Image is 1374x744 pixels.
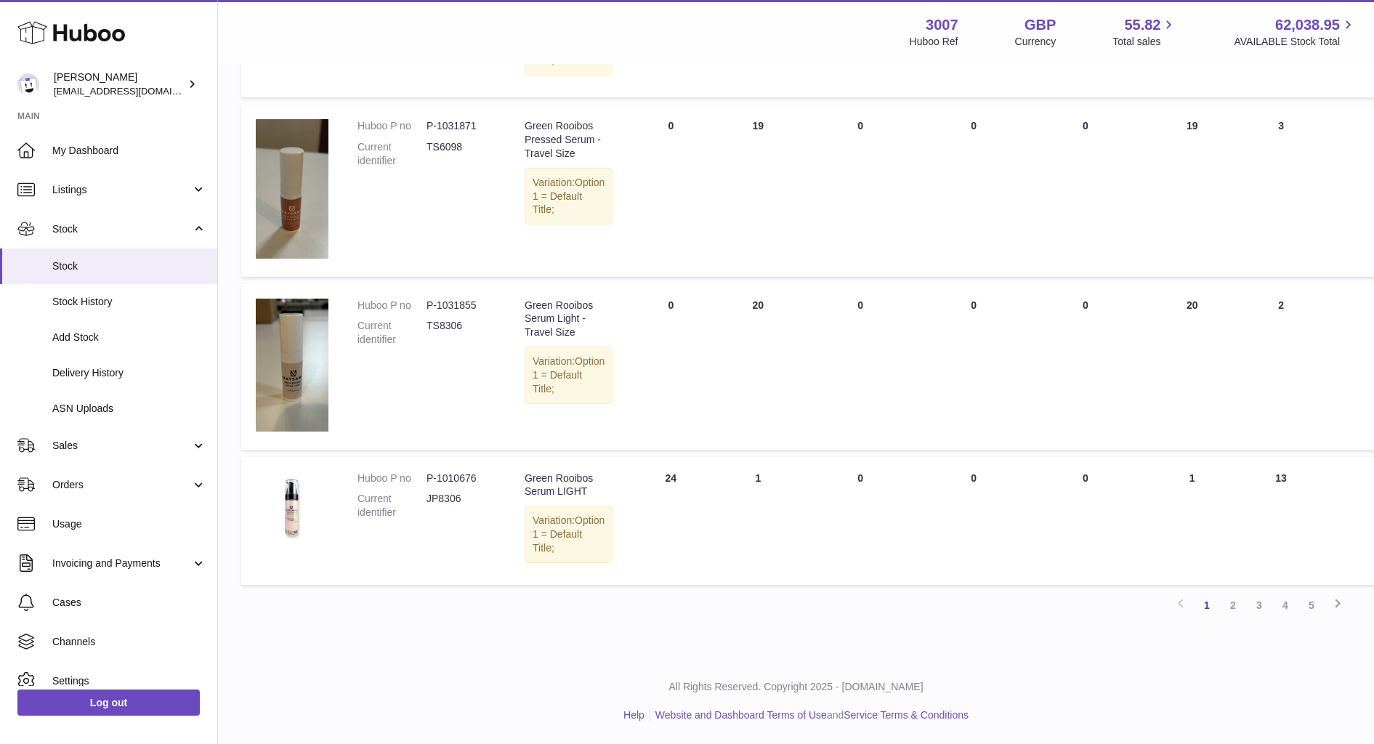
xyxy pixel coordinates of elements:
a: Service Terms & Conditions [844,709,969,721]
td: 0 [919,284,1028,450]
div: Huboo Ref [910,35,958,49]
div: Variation: [525,168,613,225]
span: Stock History [52,295,206,309]
dt: Huboo P no [357,299,427,312]
div: Green Rooibos Serum LIGHT [525,472,613,499]
dd: P-1031855 [427,299,496,312]
a: Help [623,709,644,721]
a: 5 [1298,592,1325,618]
dt: Current identifier [357,140,427,168]
span: Delivery History [52,366,206,380]
span: Channels [52,635,206,649]
td: 19 [714,105,801,277]
td: 0 [627,284,714,450]
span: Option 1 = Default Title; [533,177,605,216]
span: My Dashboard [52,144,206,158]
span: ASN Uploads [52,402,206,416]
img: bevmay@maysama.com [17,73,39,95]
span: Invoicing and Payments [52,557,191,570]
td: 0 [919,105,1028,277]
dt: Huboo P no [357,472,427,485]
a: 62,038.95 AVAILABLE Stock Total [1234,15,1357,49]
dt: Current identifier [357,492,427,519]
td: 1 [714,457,801,585]
span: [EMAIL_ADDRESS][DOMAIN_NAME] [54,85,214,97]
div: [PERSON_NAME] [54,70,185,98]
dd: JP8306 [427,492,496,519]
td: 13 [1242,457,1321,585]
td: 0 [919,457,1028,585]
td: 2 [1242,284,1321,450]
strong: 3007 [926,15,958,35]
li: and [650,708,969,722]
td: 0 [801,284,919,450]
span: 0 [1083,472,1088,484]
a: 1 [1194,592,1220,618]
a: 3 [1246,592,1272,618]
dd: TS8306 [427,319,496,347]
td: 19 [1143,105,1242,277]
div: Green Rooibos Pressed Serum - Travel Size [525,119,613,161]
td: 20 [1143,284,1242,450]
td: 1 [1143,457,1242,585]
div: Variation: [525,506,613,563]
span: Total sales [1112,35,1177,49]
img: product image [256,472,328,544]
span: 62,038.95 [1275,15,1340,35]
td: 0 [627,105,714,277]
span: 0 [1083,120,1088,132]
td: 3 [1242,105,1321,277]
img: product image [256,119,328,259]
a: 4 [1272,592,1298,618]
span: Option 1 = Default Title; [533,355,605,395]
img: product image [256,299,328,432]
span: Stock [52,259,206,273]
dd: P-1010676 [427,472,496,485]
span: AVAILABLE Stock Total [1234,35,1357,49]
a: 2 [1220,592,1246,618]
a: Website and Dashboard Terms of Use [655,709,827,721]
span: Sales [52,439,191,453]
span: Settings [52,674,206,688]
span: Orders [52,478,191,492]
strong: GBP [1025,15,1056,35]
a: Log out [17,690,200,716]
dt: Current identifier [357,319,427,347]
span: Stock [52,222,191,236]
span: Cases [52,596,206,610]
td: 0 [801,105,919,277]
td: 0 [801,457,919,585]
div: Variation: [525,347,613,404]
span: 0 [1083,299,1088,311]
span: 55.82 [1124,15,1160,35]
div: Currency [1015,35,1056,49]
div: Green Rooibos Serum Light - Travel Size [525,299,613,340]
span: Listings [52,183,191,197]
span: Add Stock [52,331,206,344]
dd: TS6098 [427,140,496,168]
td: 20 [714,284,801,450]
td: 24 [627,457,714,585]
dt: Huboo P no [357,119,427,133]
span: Usage [52,517,206,531]
span: Option 1 = Default Title; [533,514,605,554]
dd: P-1031871 [427,119,496,133]
p: All Rights Reserved. Copyright 2025 - [DOMAIN_NAME] [230,680,1362,694]
a: 55.82 Total sales [1112,15,1177,49]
